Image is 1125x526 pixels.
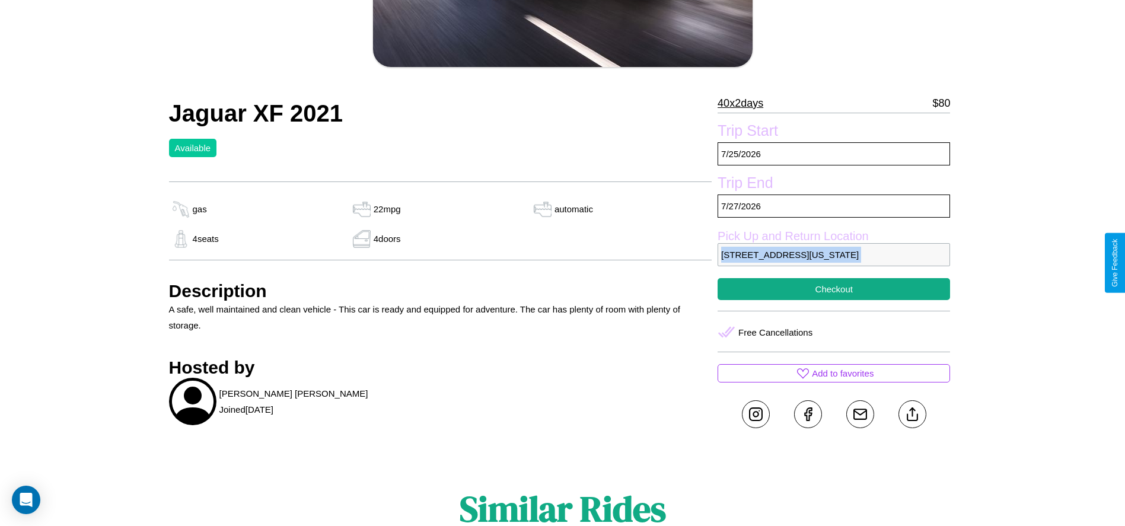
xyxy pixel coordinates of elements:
[169,301,712,333] p: A safe, well maintained and clean vehicle - This car is ready and equipped for adventure. The car...
[374,231,401,247] p: 4 doors
[169,230,193,248] img: gas
[718,142,950,165] p: 7 / 25 / 2026
[175,140,211,156] p: Available
[718,243,950,266] p: [STREET_ADDRESS][US_STATE]
[219,401,273,417] p: Joined [DATE]
[718,278,950,300] button: Checkout
[718,229,950,243] label: Pick Up and Return Location
[738,324,812,340] p: Free Cancellations
[531,200,554,218] img: gas
[718,122,950,142] label: Trip Start
[718,195,950,218] p: 7 / 27 / 2026
[350,230,374,248] img: gas
[812,365,874,381] p: Add to favorites
[219,385,368,401] p: [PERSON_NAME] [PERSON_NAME]
[193,231,219,247] p: 4 seats
[718,174,950,195] label: Trip End
[193,201,207,217] p: gas
[12,486,40,514] div: Open Intercom Messenger
[932,94,950,113] p: $ 80
[718,364,950,382] button: Add to favorites
[169,200,193,218] img: gas
[169,100,712,127] h2: Jaguar XF 2021
[374,201,401,217] p: 22 mpg
[169,358,712,378] h3: Hosted by
[1111,239,1119,287] div: Give Feedback
[718,94,763,113] p: 40 x 2 days
[169,281,712,301] h3: Description
[554,201,593,217] p: automatic
[350,200,374,218] img: gas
